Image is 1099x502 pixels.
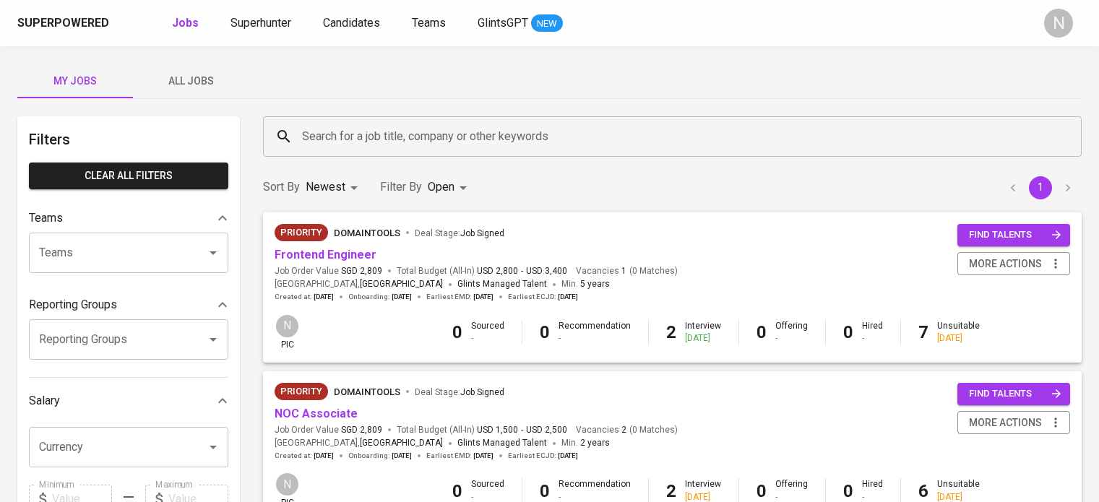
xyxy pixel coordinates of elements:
span: Created at : [275,292,334,302]
div: [DATE] [685,332,721,345]
img: app logo [112,12,132,34]
span: Onboarding : [348,292,412,302]
a: NOC Associate [275,407,358,420]
button: find talents [957,383,1070,405]
span: USD 2,500 [526,424,567,436]
span: Total Budget (All-In) [397,265,567,277]
span: Min. [561,279,610,289]
span: 1 [619,265,626,277]
button: more actions [957,252,1070,276]
div: pic [275,313,300,351]
span: Clear All filters [40,167,217,185]
span: Open [428,180,454,194]
span: GlintsGPT [478,16,528,30]
span: [DATE] [314,451,334,461]
b: 0 [452,481,462,501]
button: Open [203,243,223,263]
a: Superhunter [230,14,294,33]
span: Deal Stage : [415,228,504,238]
p: Reporting Groups [29,296,117,313]
b: 0 [540,481,550,501]
span: SGD 2,809 [341,424,382,436]
b: 0 [843,322,853,342]
span: 2 [619,424,626,436]
span: 2 years [580,438,610,448]
span: Priority [275,384,328,399]
nav: pagination navigation [999,176,1082,199]
span: [DATE] [392,292,412,302]
div: N [1044,9,1073,38]
span: Vacancies ( 0 Matches ) [576,265,678,277]
span: find talents [969,386,1061,402]
div: Sourced [471,320,504,345]
span: SGD 2,809 [341,265,382,277]
div: New Job received from Demand Team, Client Priority [275,383,328,400]
div: Superpowered [17,15,109,32]
div: [DATE] [937,332,980,345]
p: Filter By [380,178,422,196]
b: 2 [666,322,676,342]
div: Newest [306,174,363,201]
div: Offering [775,320,808,345]
b: 2 [666,481,676,501]
button: Open [203,329,223,350]
div: New Job received from Demand Team [275,224,328,241]
a: Jobs [172,14,202,33]
button: Open [203,437,223,457]
span: 5 years [580,279,610,289]
b: 0 [757,322,767,342]
b: 0 [452,322,462,342]
a: GlintsGPT NEW [478,14,563,33]
div: Recommendation [559,320,631,345]
p: Sort By [263,178,300,196]
p: Teams [29,209,63,227]
div: - [775,332,808,345]
span: Earliest EMD : [426,292,494,302]
a: Frontend Engineer [275,248,376,261]
div: Teams [29,204,228,233]
span: Glints Managed Talent [457,279,547,289]
span: NEW [531,17,563,31]
span: [DATE] [558,292,578,302]
div: N [275,472,300,497]
span: [DATE] [558,451,578,461]
span: find talents [969,227,1061,243]
span: Candidates [323,16,380,30]
span: USD 2,800 [477,265,518,277]
b: Jobs [172,16,199,30]
a: Candidates [323,14,383,33]
span: All Jobs [142,72,240,90]
span: [GEOGRAPHIC_DATA] [360,436,443,451]
button: Clear All filters [29,163,228,189]
p: Salary [29,392,60,410]
div: Interview [685,320,721,345]
span: - [521,265,523,277]
span: Earliest ECJD : [508,292,578,302]
span: DomainTools [334,386,400,397]
span: [GEOGRAPHIC_DATA] [360,277,443,292]
a: Superpoweredapp logo [17,12,132,34]
span: Teams [412,16,446,30]
div: Unsuitable [937,320,980,345]
span: Deal Stage : [415,387,504,397]
span: Job Order Value [275,424,382,436]
b: 6 [918,481,928,501]
span: [GEOGRAPHIC_DATA] , [275,436,443,451]
span: Priority [275,225,328,240]
span: [DATE] [473,292,494,302]
div: N [275,313,300,339]
span: USD 3,400 [526,265,567,277]
span: Onboarding : [348,451,412,461]
a: Teams [412,14,449,33]
span: [DATE] [392,451,412,461]
span: Job Signed [460,387,504,397]
span: Earliest EMD : [426,451,494,461]
h6: Filters [29,128,228,151]
span: Min. [561,438,610,448]
span: Created at : [275,451,334,461]
span: USD 1,500 [477,424,518,436]
b: 0 [540,322,550,342]
div: Hired [862,320,883,345]
span: Total Budget (All-In) [397,424,567,436]
button: page 1 [1029,176,1052,199]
